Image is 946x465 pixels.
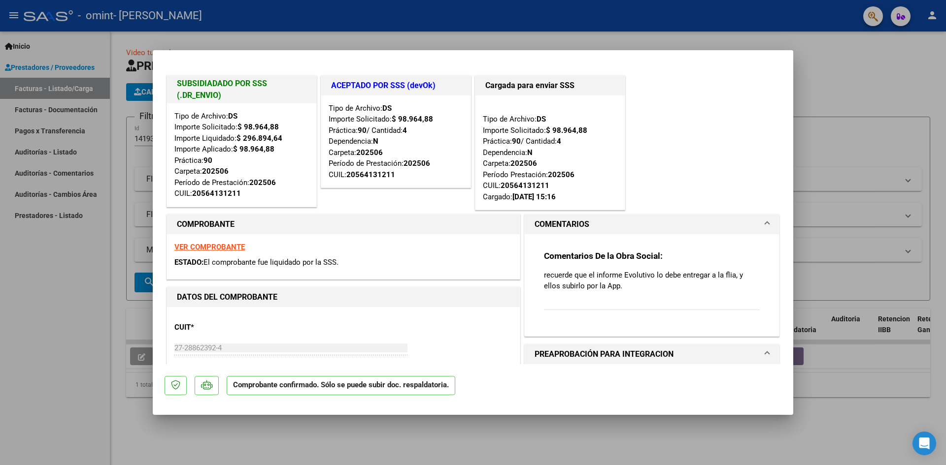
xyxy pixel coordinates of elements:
strong: DS [382,104,392,113]
div: Tipo de Archivo: Importe Solicitado: Práctica: / Cantidad: Dependencia: Carpeta: Período de Prest... [329,103,463,181]
strong: 90 [358,126,367,135]
mat-expansion-panel-header: PREAPROBACIÓN PARA INTEGRACION [525,344,779,364]
strong: $ 98.964,88 [546,126,587,135]
strong: $ 98.964,88 [392,115,433,124]
strong: $ 98.964,88 [233,145,274,154]
strong: 4 [403,126,407,135]
strong: 202506 [202,167,229,176]
h1: ACEPTADO POR SSS (devOk) [331,80,461,92]
h1: PREAPROBACIÓN PARA INTEGRACION [535,348,674,360]
div: 20564131211 [192,188,241,199]
div: Tipo de Archivo: Importe Solicitado: Importe Liquidado: Importe Aplicado: Práctica: Carpeta: Perí... [174,111,309,199]
strong: 90 [512,137,521,146]
strong: Comentarios De la Obra Social: [544,251,663,261]
strong: DS [228,112,237,121]
strong: COMPROBANTE [177,219,235,229]
strong: DS [537,115,546,124]
strong: 202506 [404,159,430,168]
strong: N [527,148,533,157]
div: Tipo de Archivo: Importe Solicitado: Práctica: / Cantidad: Dependencia: Carpeta: Período Prestaci... [483,103,617,203]
strong: 202506 [510,159,537,168]
p: CUIT [174,322,276,333]
strong: $ 98.964,88 [237,123,279,131]
strong: 4 [557,137,561,146]
strong: 202506 [548,170,574,179]
strong: $ 296.894,64 [236,134,282,143]
div: 20564131211 [501,180,549,191]
strong: 202506 [356,148,383,157]
div: 20564131211 [346,169,395,181]
a: VER COMPROBANTE [174,243,245,251]
h1: Cargada para enviar SSS [485,80,615,92]
h1: COMENTARIOS [535,218,589,230]
div: COMENTARIOS [525,234,779,336]
strong: 90 [203,156,212,165]
strong: N [373,137,378,146]
p: recuerde que el informe Evolutivo lo debe entregar a la flia, y ellos subirlo por la App. [544,270,760,291]
span: El comprobante fue liquidado por la SSS. [203,258,338,267]
div: Open Intercom Messenger [912,432,936,455]
strong: [DATE] 15:16 [512,192,556,201]
span: ESTADO: [174,258,203,267]
mat-expansion-panel-header: COMENTARIOS [525,215,779,234]
h1: SUBSIDIADADO POR SSS (.DR_ENVIO) [177,78,306,101]
strong: DATOS DEL COMPROBANTE [177,292,277,302]
p: Comprobante confirmado. Sólo se puede subir doc. respaldatoria. [227,376,455,395]
strong: 202506 [249,178,276,187]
